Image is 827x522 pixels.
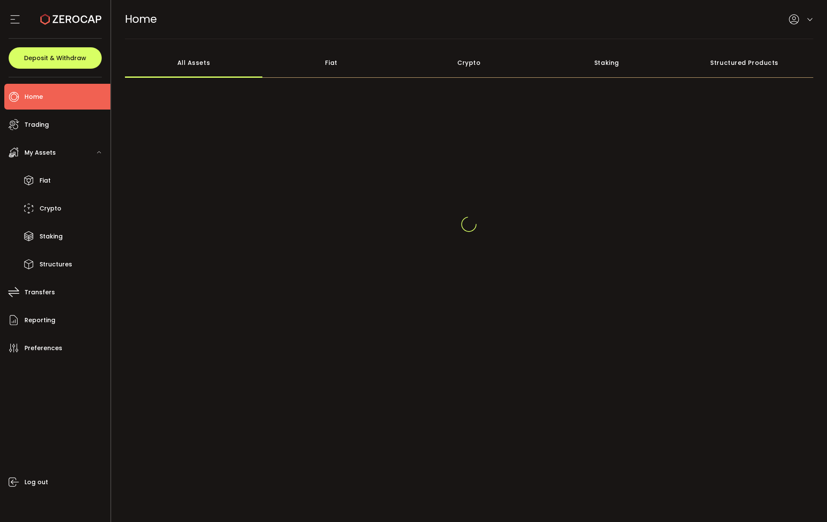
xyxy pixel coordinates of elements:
[24,342,62,354] span: Preferences
[125,48,263,78] div: All Assets
[40,202,61,215] span: Crypto
[9,47,102,69] button: Deposit & Withdraw
[538,48,676,78] div: Staking
[40,174,51,187] span: Fiat
[675,48,813,78] div: Structured Products
[24,55,86,61] span: Deposit & Withdraw
[24,476,48,488] span: Log out
[262,48,400,78] div: Fiat
[40,230,63,243] span: Staking
[24,314,55,327] span: Reporting
[125,12,157,27] span: Home
[40,258,72,271] span: Structures
[400,48,538,78] div: Crypto
[24,119,49,131] span: Trading
[24,91,43,103] span: Home
[24,147,56,159] span: My Assets
[24,286,55,299] span: Transfers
